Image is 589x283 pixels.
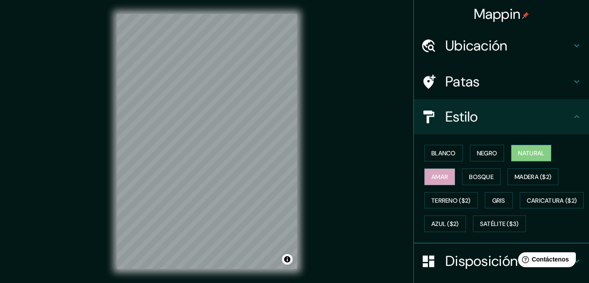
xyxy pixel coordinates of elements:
[469,173,494,181] font: Bosque
[522,12,529,19] img: pin-icon.png
[414,99,589,134] div: Estilo
[117,14,297,269] canvas: Mapa
[282,254,293,265] button: Activar o desactivar atribución
[518,149,544,157] font: Natural
[414,64,589,99] div: Patas
[527,197,577,204] font: Caricatura ($2)
[485,192,513,209] button: Gris
[473,215,526,232] button: Satélite ($3)
[414,244,589,279] div: Disposición
[445,107,478,126] font: Estilo
[424,145,463,161] button: Blanco
[480,220,519,228] font: Satélite ($3)
[431,149,456,157] font: Blanco
[511,145,551,161] button: Natural
[445,72,480,91] font: Patas
[477,149,497,157] font: Negro
[431,197,471,204] font: Terreno ($2)
[445,36,508,55] font: Ubicación
[508,168,558,185] button: Madera ($2)
[492,197,505,204] font: Gris
[520,192,584,209] button: Caricatura ($2)
[424,168,455,185] button: Amar
[511,249,579,273] iframe: Lanzador de widgets de ayuda
[515,173,551,181] font: Madera ($2)
[431,220,459,228] font: Azul ($2)
[431,173,448,181] font: Amar
[470,145,504,161] button: Negro
[462,168,501,185] button: Bosque
[474,5,521,23] font: Mappin
[445,252,518,270] font: Disposición
[424,215,466,232] button: Azul ($2)
[424,192,478,209] button: Terreno ($2)
[414,28,589,63] div: Ubicación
